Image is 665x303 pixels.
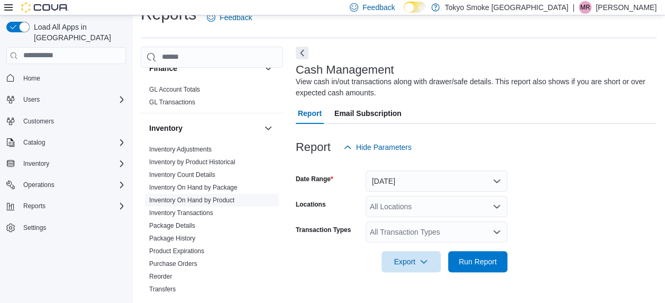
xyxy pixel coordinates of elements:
div: View cash in/out transactions along with drawer/safe details. This report also shows if you are s... [296,76,651,99]
button: Inventory [262,122,275,135]
a: Inventory On Hand by Product [149,197,234,204]
span: Reorder [149,272,172,281]
span: Report [298,103,322,124]
a: Inventory by Product Historical [149,158,235,166]
button: Run Report [448,251,507,272]
a: GL Transactions [149,99,195,106]
span: Settings [19,221,126,234]
div: Inventory [141,143,283,300]
label: Date Range [296,175,333,183]
a: Inventory On Hand by Package [149,184,238,191]
div: Finance [141,83,283,113]
button: Inventory [2,156,130,171]
span: Inventory On Hand by Package [149,183,238,192]
a: GL Account Totals [149,86,200,93]
span: Reports [19,200,126,212]
button: Settings [2,220,130,235]
h3: Inventory [149,123,183,133]
span: Inventory Transactions [149,209,213,217]
button: Users [2,92,130,107]
span: Hide Parameters [356,142,412,153]
span: GL Account Totals [149,85,200,94]
button: Operations [19,179,59,191]
span: Home [19,72,126,85]
p: | [572,1,575,14]
button: Open list of options [493,228,501,236]
span: Home [23,74,40,83]
button: Catalog [2,135,130,150]
button: Next [296,47,308,59]
span: Customers [19,114,126,128]
a: Inventory Transactions [149,209,213,217]
span: Operations [19,179,126,191]
span: Purchase Orders [149,260,197,268]
span: Operations [23,181,54,189]
span: Inventory Count Details [149,171,215,179]
button: Reports [2,199,130,213]
label: Locations [296,200,326,209]
span: Inventory [19,157,126,170]
span: Run Report [459,256,497,267]
a: Inventory Count Details [149,171,215,179]
button: Customers [2,113,130,129]
button: Export [381,251,441,272]
h3: Cash Management [296,64,394,76]
span: Inventory [23,159,49,168]
span: Reports [23,202,45,210]
span: Package Details [149,221,195,230]
label: Transaction Types [296,226,351,234]
span: Email Subscription [334,103,402,124]
p: Tokyo Smoke [GEOGRAPHIC_DATA] [445,1,569,14]
a: Inventory Adjustments [149,146,212,153]
span: Customers [23,117,54,126]
input: Dark Mode [404,2,426,13]
button: Inventory [149,123,260,133]
button: [DATE] [366,171,507,192]
span: MR [580,1,590,14]
a: Settings [19,221,50,234]
span: Users [19,93,126,106]
span: Load All Apps in [GEOGRAPHIC_DATA] [30,22,126,43]
a: Package Details [149,222,195,229]
button: Finance [262,62,275,75]
span: Feedback [220,12,252,23]
span: Users [23,95,40,104]
div: Mariana Reimer [579,1,591,14]
button: Inventory [19,157,53,170]
span: Inventory Adjustments [149,145,212,154]
span: Feedback [362,2,395,13]
img: Cova [21,2,69,13]
button: Finance [149,63,260,74]
button: Reports [19,200,50,212]
nav: Complex example [6,66,126,263]
a: Product Expirations [149,247,204,255]
a: Transfers [149,286,176,293]
button: Operations [2,177,130,192]
a: Feedback [203,7,256,28]
a: Package History [149,235,195,242]
a: Purchase Orders [149,260,197,268]
button: Catalog [19,136,49,149]
button: Home [2,70,130,86]
span: Catalog [19,136,126,149]
span: Export [388,251,434,272]
button: Open list of options [493,202,501,211]
h3: Finance [149,63,177,74]
a: Reorder [149,273,172,280]
span: Catalog [23,138,45,147]
p: [PERSON_NAME] [596,1,657,14]
a: Customers [19,115,58,128]
h3: Report [296,141,331,154]
a: Home [19,72,44,85]
button: Users [19,93,44,106]
span: Settings [23,224,46,232]
button: Hide Parameters [339,137,416,158]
